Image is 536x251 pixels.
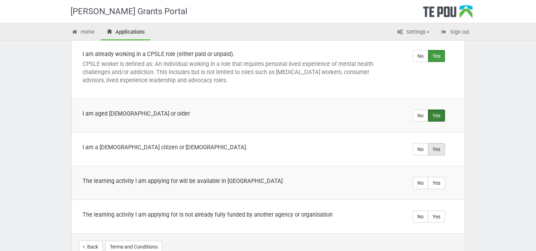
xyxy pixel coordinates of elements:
div: The learning activity I am applying for will be available in [GEOGRAPHIC_DATA] [83,177,383,185]
div: Te Pou Logo [423,5,473,23]
p: CPSLE worker is defined as: An individual working in a role that requires personal lived experien... [83,60,383,84]
label: Yes [428,143,445,155]
a: Applications [101,25,150,40]
label: Yes [428,177,445,189]
div: I am aged [DEMOGRAPHIC_DATA] or older [83,110,383,118]
div: The learning activity I am applying for is not already fully funded by another agency or organisa... [83,211,383,219]
div: I am already working in a CPSLE role (either paid or unpaid). [83,50,383,58]
label: No [413,50,428,62]
label: Yes [428,110,445,122]
label: No [413,177,428,189]
a: Home [66,25,100,40]
a: Settings [391,25,435,40]
label: Yes [428,211,445,223]
a: Sign out [435,25,475,40]
div: I am a [DEMOGRAPHIC_DATA] citizen or [DEMOGRAPHIC_DATA]. [83,143,383,151]
label: Yes [428,50,445,62]
label: No [413,143,428,155]
label: No [413,110,428,122]
label: No [413,211,428,223]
